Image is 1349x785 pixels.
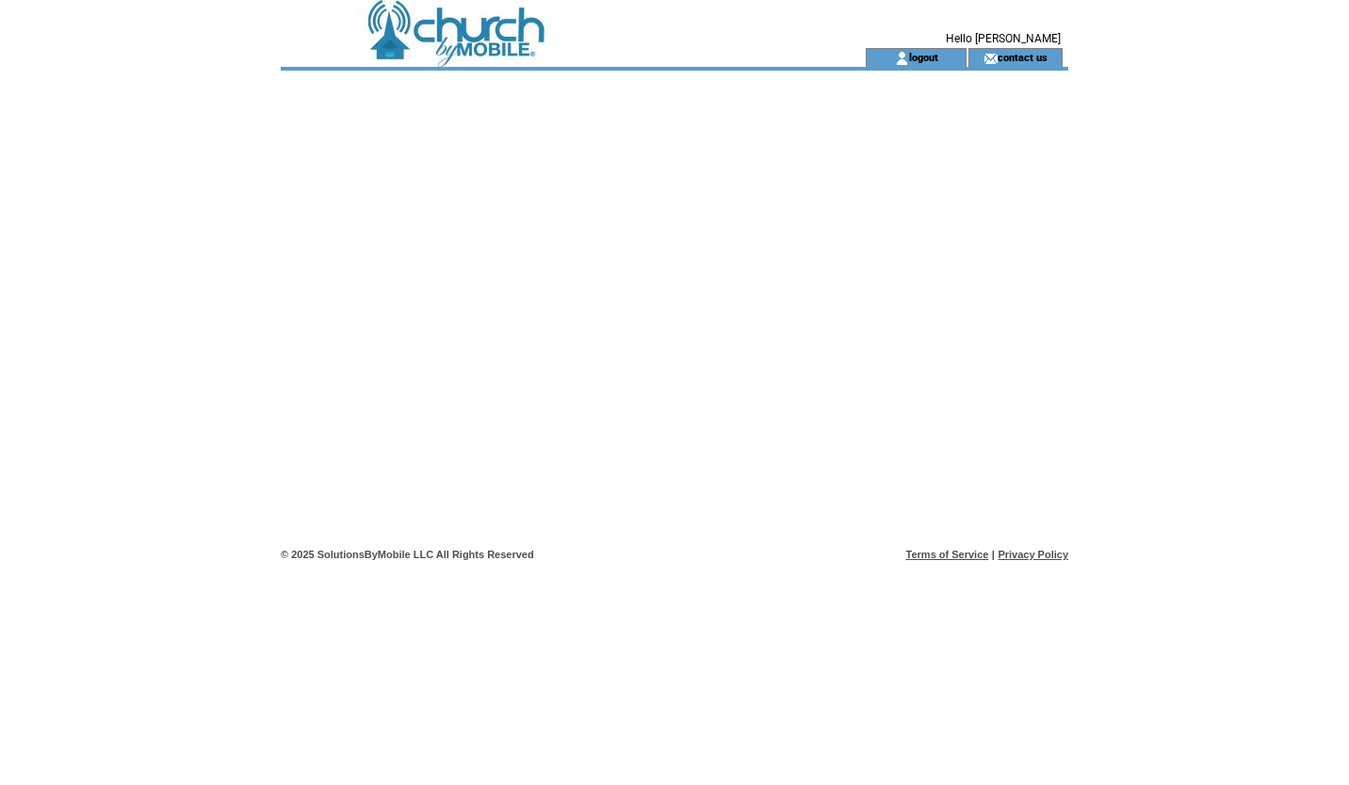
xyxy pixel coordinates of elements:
[906,549,989,560] a: Terms of Service
[909,51,938,63] a: logout
[998,549,1068,560] a: Privacy Policy
[983,51,998,66] img: contact_us_icon.gif
[998,51,1048,63] a: contact us
[946,32,1061,45] span: Hello [PERSON_NAME]
[281,549,534,560] span: © 2025 SolutionsByMobile LLC All Rights Reserved
[992,549,995,560] span: |
[895,51,909,66] img: account_icon.gif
